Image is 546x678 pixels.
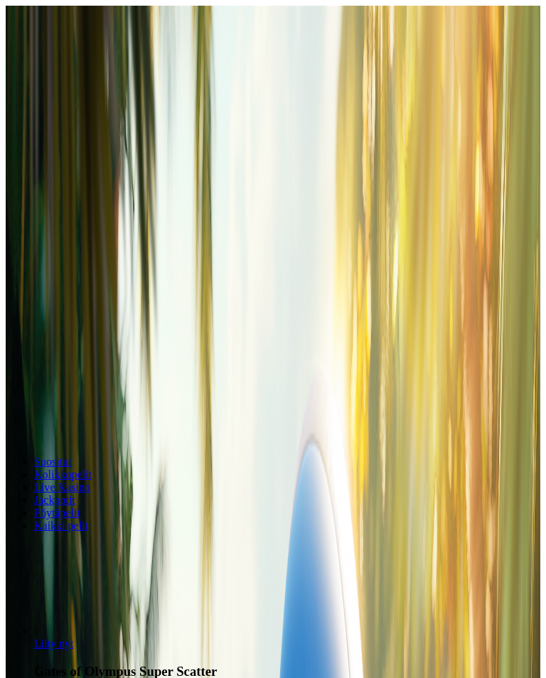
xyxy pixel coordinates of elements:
header: Lobby [6,456,540,559]
a: Kaikki pelit [34,520,88,532]
span: Liity nyt [34,637,74,650]
a: Gates of Olympus Super Scatter [34,637,74,650]
a: Suositut [34,456,71,468]
a: Pöytäpelit [34,507,80,519]
a: Kolikkopelit [34,468,92,480]
a: Live Kasino [34,481,90,493]
nav: Lobby [6,456,540,532]
a: Jackpotit [34,494,75,506]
